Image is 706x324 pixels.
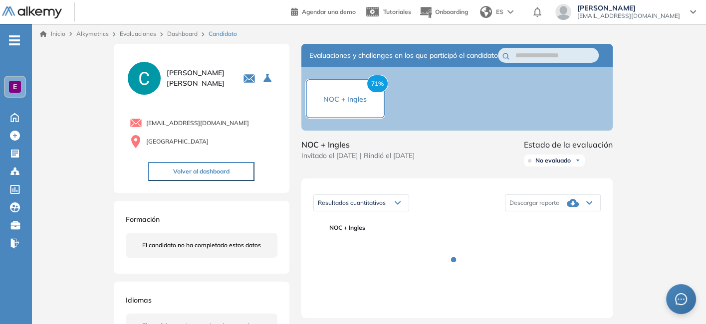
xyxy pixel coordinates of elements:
[302,8,356,15] span: Agendar una demo
[259,69,277,87] button: Seleccione la evaluación activa
[120,30,156,37] a: Evaluaciones
[329,223,593,232] span: NOC + Ingles
[577,12,680,20] span: [EMAIL_ADDRESS][DOMAIN_NAME]
[209,29,237,38] span: Candidato
[167,68,231,89] span: [PERSON_NAME] [PERSON_NAME]
[509,199,559,207] span: Descargar reporte
[383,8,411,15] span: Tutoriales
[675,293,688,306] span: message
[535,157,571,164] span: No evaluado
[301,151,415,161] span: Invitado el [DATE] | Rindió el [DATE]
[126,60,163,97] img: PROFILE_MENU_LOGO_USER
[142,241,261,250] span: El candidato no ha completado estos datos
[577,4,680,12] span: [PERSON_NAME]
[146,137,209,146] span: [GEOGRAPHIC_DATA]
[126,296,152,305] span: Idiomas
[9,39,20,41] i: -
[76,30,109,37] span: Alkymetrics
[40,29,65,38] a: Inicio
[575,158,581,163] img: Ícono de flecha
[367,75,388,93] span: 71%
[291,5,356,17] a: Agendar una demo
[435,8,468,15] span: Onboarding
[309,50,498,61] span: Evaluaciones y challenges en los que participó el candidato
[301,139,415,151] span: NOC + Ingles
[507,10,513,14] img: arrow
[419,1,468,23] button: Onboarding
[480,6,492,18] img: world
[167,30,198,37] a: Dashboard
[524,139,613,151] span: Estado de la evaluación
[13,83,17,91] span: E
[148,162,254,181] button: Volver al dashboard
[2,6,62,19] img: Logo
[126,215,160,224] span: Formación
[323,95,367,104] span: NOC + Ingles
[496,7,503,16] span: ES
[146,119,249,128] span: [EMAIL_ADDRESS][DOMAIN_NAME]
[318,199,386,206] span: Resultados cuantitativos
